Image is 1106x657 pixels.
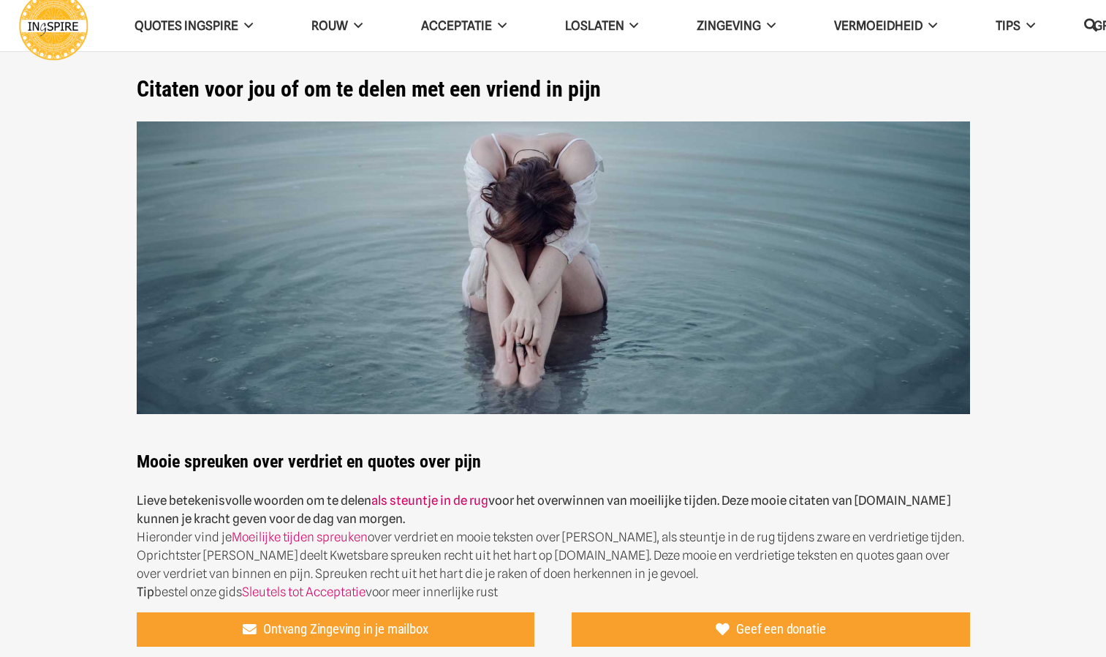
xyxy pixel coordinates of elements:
span: Loslaten [565,18,624,33]
a: Ontvang Zingeving in je mailbox [137,612,535,647]
a: TIPS [966,7,1064,45]
strong: Mooie spreuken over verdriet en quotes over pijn [137,451,481,472]
a: Sleutels tot Acceptatie [242,585,365,599]
span: Geef een donatie [736,621,825,637]
span: Zingeving [697,18,761,33]
span: VERMOEIDHEID [834,18,923,33]
span: Ontvang Zingeving in je mailbox [263,621,428,637]
a: Zingeving [667,7,805,45]
span: QUOTES INGSPIRE [135,18,238,33]
img: Spreuken over verlies in moeilijke tijden van Inge Ingspire.nl [137,121,970,415]
strong: Tip [137,585,154,599]
a: Loslaten [536,7,668,45]
strong: Lieve betekenisvolle woorden om te delen voor het overwinnen van moeilijke tijden. Deze mooie cit... [137,493,950,526]
a: VERMOEIDHEID [805,7,966,45]
span: Acceptatie [421,18,492,33]
a: Zoeken [1076,8,1105,43]
p: Hieronder vind je over verdriet en mooie teksten over [PERSON_NAME], als steuntje in de rug tijde... [137,492,970,601]
a: ROUW [282,7,392,45]
a: QUOTES INGSPIRE [105,7,282,45]
a: Geef een donatie [572,612,970,647]
span: TIPS [996,18,1020,33]
a: Moeilijke tijden spreuken [232,530,368,544]
span: ROUW [311,18,348,33]
a: Acceptatie [392,7,536,45]
a: als steuntje in de rug [371,493,488,508]
h1: Citaten voor jou of om te delen met een vriend in pijn [137,76,970,102]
